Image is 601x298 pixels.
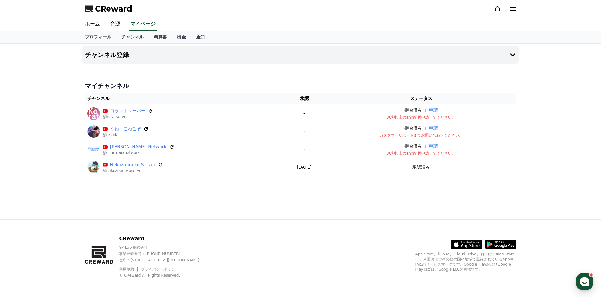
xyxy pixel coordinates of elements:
[141,267,179,272] a: プライバシーポリシー
[119,245,210,250] p: YP Lab 株式会社
[285,146,323,153] p: -
[285,128,323,135] p: -
[285,110,323,117] p: -
[412,164,430,171] p: 承認済み
[119,258,210,263] p: 住所 : [STREET_ADDRESS][PERSON_NAME]
[119,235,210,242] p: CReward
[103,168,163,173] p: @nekozounekoserver
[119,251,210,256] p: 事業登録番号 : [PHONE_NUMBER]
[85,93,283,104] th: チャンネル
[87,107,100,120] img: コラットサーバー
[149,31,172,43] a: 精算書
[105,18,125,31] a: 音源
[328,133,514,138] p: カスタマーサポートまでお問い合わせください。
[87,161,100,173] img: Nekozouneko Server
[95,4,132,14] span: CReward
[85,4,132,14] a: CReward
[87,125,100,138] img: うね・こねこぞ
[129,18,157,31] a: マイページ
[87,143,100,156] img: Chartreux Network
[283,93,326,104] th: 承認
[119,267,139,272] a: 利用規約
[404,143,422,149] p: 拒否済み
[80,31,116,43] a: プロフィール
[415,252,516,272] p: App Store、iCloud、iCloud Drive、およびiTunes Storeは、米国およびその他の国や地域で登録されているApple Inc.のサービスマークです。Google P...
[119,273,210,278] p: © CReward All Rights Reserved.
[328,151,514,156] p: 30秒以上の動画で再申請してください。
[328,115,514,120] p: 30秒以上の動画で再申請してください。
[82,46,519,64] button: チャンネル登録
[119,31,146,43] a: チャンネル
[425,125,438,131] button: 再申請
[425,107,438,114] button: 再申請
[191,31,210,43] a: 通知
[110,161,156,168] a: Nekozouneko Server
[85,51,129,58] h4: チャンネル登録
[285,164,323,171] p: [DATE]
[85,81,516,90] h4: マイチャンネル
[110,143,167,150] a: [PERSON_NAME] Network
[103,132,149,137] p: @nkznk
[425,143,438,149] button: 再申請
[103,150,174,155] p: @chartreuxnetwork
[172,31,191,43] a: 出金
[103,114,153,119] p: @koratserver
[404,107,422,114] p: 拒否済み
[80,18,105,31] a: ホーム
[326,93,516,104] th: ステータス
[404,125,422,131] p: 拒否済み
[110,126,141,132] a: うね・こねこぞ
[110,108,145,114] a: コラットサーバー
